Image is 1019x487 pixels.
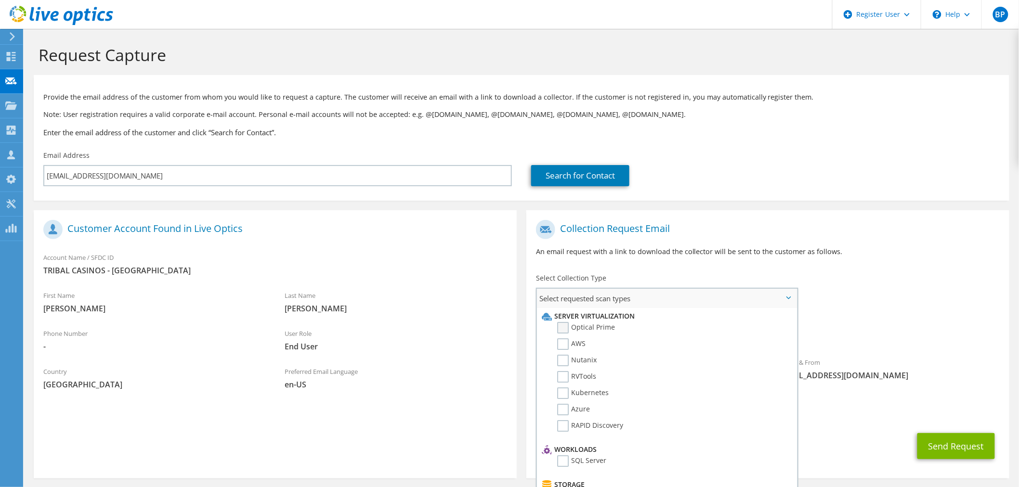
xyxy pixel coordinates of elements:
[557,338,586,350] label: AWS
[526,312,1009,347] div: Requested Collections
[285,341,507,352] span: End User
[43,151,90,160] label: Email Address
[43,265,507,276] span: TRIBAL CASINOS - [GEOGRAPHIC_DATA]
[34,247,517,281] div: Account Name / SFDC ID
[557,455,606,467] label: SQL Server
[526,352,768,385] div: To
[531,165,629,186] a: Search for Contact
[539,310,792,322] li: Server Virtualization
[285,379,507,390] span: en-US
[557,371,596,383] label: RVTools
[537,289,797,308] span: Select requested scan types
[557,387,609,399] label: Kubernetes
[933,10,941,19] svg: \n
[557,420,623,432] label: RAPID Discovery
[43,379,265,390] span: [GEOGRAPHIC_DATA]
[275,323,516,357] div: User Role
[43,303,265,314] span: [PERSON_NAME]
[993,7,1008,22] span: BP
[536,246,1000,257] p: An email request with a link to download the collector will be sent to the customer as follows.
[536,220,995,239] h1: Collection Request Email
[34,323,275,357] div: Phone Number
[43,341,265,352] span: -
[768,352,1009,385] div: Sender & From
[275,361,516,395] div: Preferred Email Language
[526,390,1009,423] div: CC & Reply To
[43,109,1000,120] p: Note: User registration requires a valid corporate e-mail account. Personal e-mail accounts will ...
[34,361,275,395] div: Country
[539,444,792,455] li: Workloads
[777,370,999,381] span: [EMAIL_ADDRESS][DOMAIN_NAME]
[34,285,275,319] div: First Name
[557,404,590,415] label: Azure
[557,355,597,366] label: Nutanix
[275,285,516,319] div: Last Name
[43,127,1000,138] h3: Enter the email address of the customer and click “Search for Contact”.
[917,433,995,459] button: Send Request
[285,303,507,314] span: [PERSON_NAME]
[536,273,606,283] label: Select Collection Type
[557,322,615,333] label: Optical Prime
[39,45,1000,65] h1: Request Capture
[43,220,502,239] h1: Customer Account Found in Live Optics
[43,92,1000,103] p: Provide the email address of the customer from whom you would like to request a capture. The cust...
